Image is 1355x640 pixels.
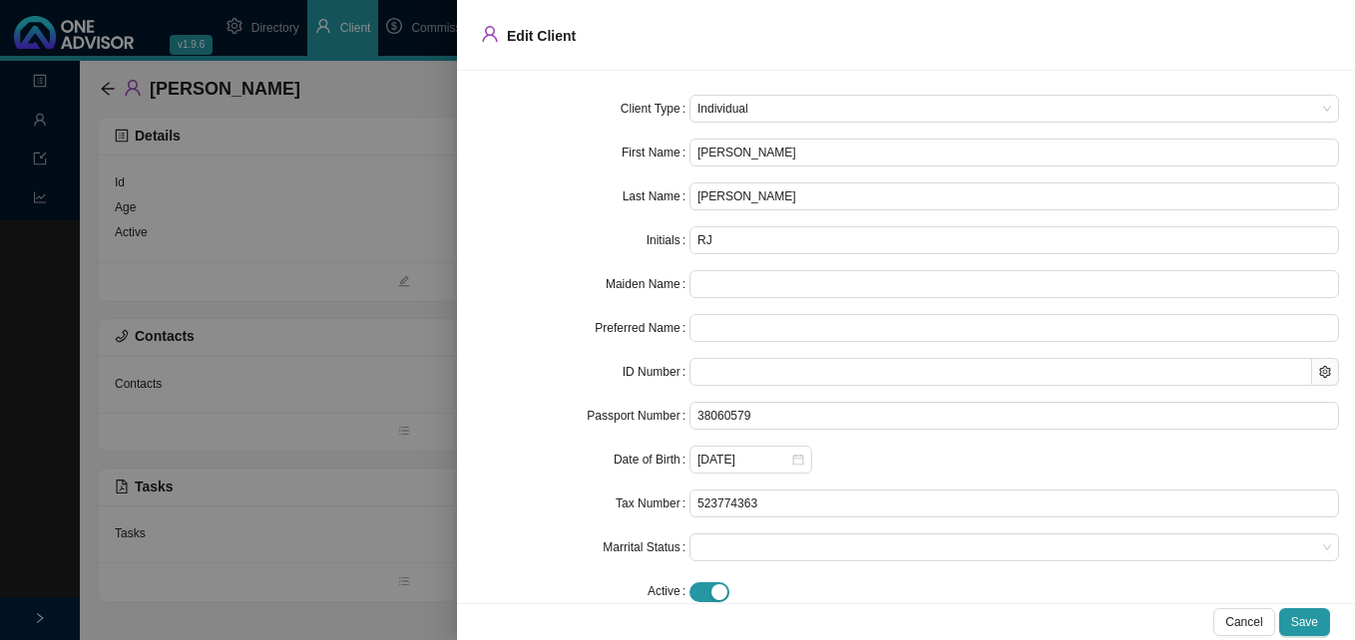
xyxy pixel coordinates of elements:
[648,577,689,605] label: Active
[623,358,689,386] label: ID Number
[614,446,689,474] label: Date of Birth
[587,402,689,430] label: Passport Number
[647,226,689,254] label: Initials
[603,533,689,561] label: Marrital Status
[697,96,1331,122] span: Individual
[1213,608,1274,636] button: Cancel
[621,95,689,123] label: Client Type
[623,182,689,210] label: Last Name
[1291,612,1318,632] span: Save
[622,139,689,166] label: First Name
[1225,612,1262,632] span: Cancel
[1279,608,1330,636] button: Save
[481,25,499,43] span: user
[606,270,689,298] label: Maiden Name
[507,28,576,44] span: Edit Client
[616,489,689,517] label: Tax Number
[697,450,790,470] input: Select date
[595,314,689,342] label: Preferred Name
[1319,366,1331,378] span: setting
